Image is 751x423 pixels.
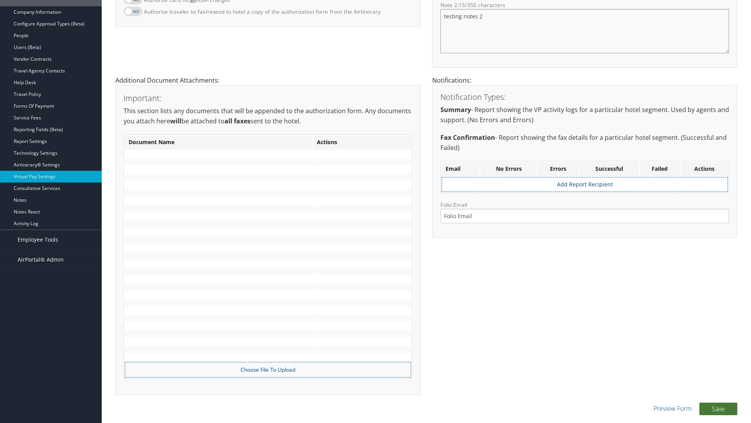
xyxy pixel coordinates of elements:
p: This section lists any documents that will be appended to the authorization form. Any documents y... [124,106,412,126]
th: Failed [640,162,680,176]
h3: Important: [124,94,412,102]
p: - Report showing the VP activity logs for a particular hotel segment. Used by agents and support.... [440,105,729,125]
span: 15 [459,1,465,9]
h3: Notification Types: [440,93,729,101]
input: Folio Email [440,209,729,223]
span: AirPortal® Admin [18,250,64,269]
th: Actions [313,136,411,150]
th: Actions [681,162,728,176]
th: Errors [538,162,579,176]
th: Document Name [125,136,312,150]
strong: Summary [440,105,471,114]
th: Successful [579,162,639,176]
strong: all faxes [225,117,250,125]
a: Add Report Recipient [557,181,613,188]
a: Preview Form [654,404,692,413]
div: Notifications: [426,76,743,246]
label: Authorize traveler to fax/resend to hotel a copy of the authorization form from the Airtinerary [144,4,381,19]
strong: Fax Confirmation [440,133,495,142]
label: Note 2: /350 characters [440,1,729,9]
label: Folio Email [440,201,729,223]
textarea: testing notes 2 [440,9,729,53]
div: Additional Document Attachments: [110,76,426,403]
strong: will [170,117,181,125]
th: Email [442,162,480,176]
span: Employee Tools [18,230,58,249]
p: - Report showing the fax details for a particular hotel segment. (Successful and Failed) [440,133,729,153]
button: Save [699,403,737,415]
th: No Errors [480,162,537,176]
label: Choose File To Upload [129,366,407,374]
